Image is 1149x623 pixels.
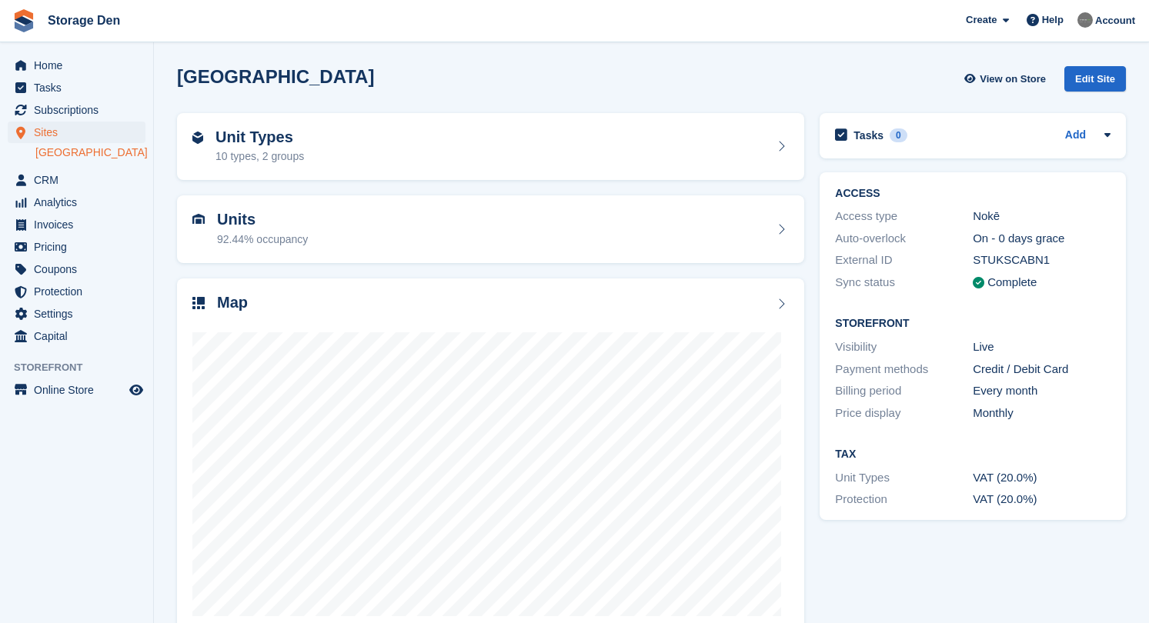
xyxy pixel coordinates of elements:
[835,361,973,378] div: Payment methods
[1077,12,1093,28] img: Brian Barbour
[835,230,973,248] div: Auto-overlock
[1042,12,1064,28] span: Help
[34,55,126,76] span: Home
[8,236,145,258] a: menu
[177,195,804,263] a: Units 92.44% occupancy
[34,169,126,191] span: CRM
[8,55,145,76] a: menu
[8,77,145,98] a: menu
[890,128,907,142] div: 0
[835,188,1111,200] h2: ACCESS
[217,232,308,248] div: 92.44% occupancy
[973,405,1111,422] div: Monthly
[34,379,126,401] span: Online Store
[835,252,973,269] div: External ID
[34,325,126,347] span: Capital
[1095,13,1135,28] span: Account
[192,297,205,309] img: map-icn-33ee37083ee616e46c38cad1a60f524a97daa1e2b2c8c0bc3eb3415660979fc1.svg
[962,66,1052,92] a: View on Store
[835,448,1111,461] h2: Tax
[34,281,126,302] span: Protection
[835,274,973,292] div: Sync status
[12,9,35,32] img: stora-icon-8386f47178a22dfd0bd8f6a31ec36ba5ce8667c1dd55bd0f319d3a0aa187defe.svg
[973,382,1111,400] div: Every month
[8,325,145,347] a: menu
[34,122,126,143] span: Sites
[8,169,145,191] a: menu
[966,12,997,28] span: Create
[217,211,308,228] h2: Units
[217,294,248,311] h2: Map
[177,66,374,87] h2: [GEOGRAPHIC_DATA]
[973,252,1111,269] div: STUKSCABN1
[973,361,1111,378] div: Credit / Debit Card
[973,491,1111,508] div: VAT (20.0%)
[34,303,126,325] span: Settings
[8,258,145,280] a: menu
[973,230,1111,248] div: On - 0 days grace
[127,381,145,399] a: Preview store
[42,8,126,33] a: Storage Den
[34,192,126,213] span: Analytics
[34,214,126,235] span: Invoices
[8,379,145,401] a: menu
[835,318,1111,330] h2: Storefront
[835,338,973,356] div: Visibility
[987,274,1037,292] div: Complete
[34,99,126,121] span: Subscriptions
[8,281,145,302] a: menu
[835,382,973,400] div: Billing period
[192,214,205,225] img: unit-icn-7be61d7bf1b0ce9d3e12c5938cc71ed9869f7b940bace4675aadf7bd6d80202e.svg
[1064,66,1126,92] div: Edit Site
[973,208,1111,225] div: Nokē
[8,303,145,325] a: menu
[8,122,145,143] a: menu
[8,192,145,213] a: menu
[177,113,804,181] a: Unit Types 10 types, 2 groups
[973,338,1111,356] div: Live
[35,145,145,160] a: [GEOGRAPHIC_DATA]
[1064,66,1126,98] a: Edit Site
[34,77,126,98] span: Tasks
[14,360,153,375] span: Storefront
[34,236,126,258] span: Pricing
[980,72,1046,87] span: View on Store
[192,132,203,144] img: unit-type-icn-2b2737a686de81e16bb02015468b77c625bbabd49415b5ef34ead5e3b44a266d.svg
[973,469,1111,487] div: VAT (20.0%)
[8,99,145,121] a: menu
[835,469,973,487] div: Unit Types
[215,148,304,165] div: 10 types, 2 groups
[34,258,126,280] span: Coupons
[1065,127,1086,145] a: Add
[8,214,145,235] a: menu
[215,128,304,146] h2: Unit Types
[853,128,883,142] h2: Tasks
[835,208,973,225] div: Access type
[835,491,973,508] div: Protection
[835,405,973,422] div: Price display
